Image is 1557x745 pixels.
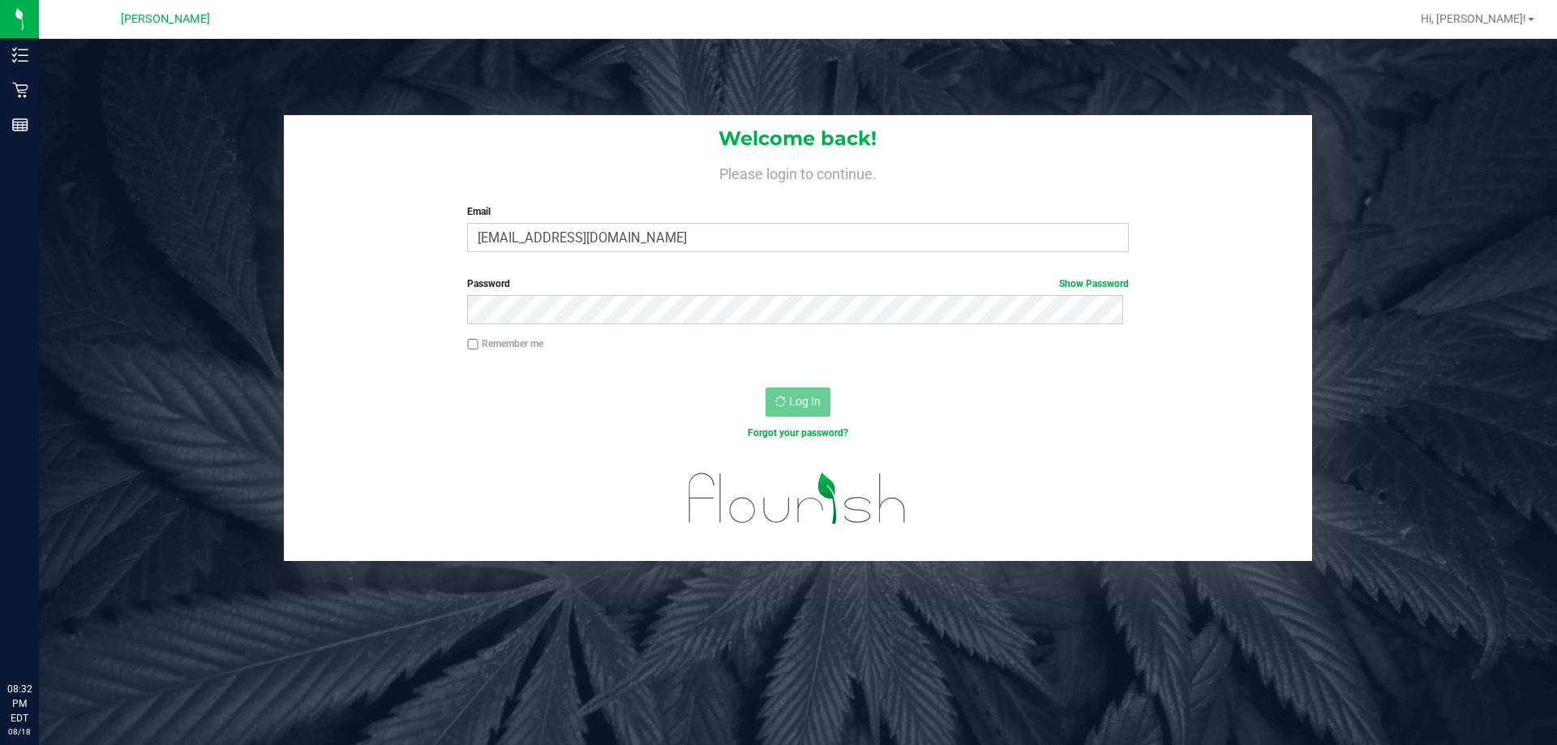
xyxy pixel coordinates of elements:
[789,395,821,408] span: Log In
[284,128,1312,149] h1: Welcome back!
[12,47,28,63] inline-svg: Inventory
[748,427,848,439] a: Forgot your password?
[7,726,32,738] p: 08/18
[284,162,1312,182] h4: Please login to continue.
[1421,12,1526,25] span: Hi, [PERSON_NAME]!
[1059,278,1129,289] a: Show Password
[669,457,926,540] img: flourish_logo.svg
[467,336,543,351] label: Remember me
[121,12,210,26] span: [PERSON_NAME]
[467,339,478,350] input: Remember me
[12,82,28,98] inline-svg: Retail
[12,117,28,133] inline-svg: Reports
[467,278,510,289] span: Password
[467,204,1128,219] label: Email
[766,387,830,417] button: Log In
[7,682,32,726] p: 08:32 PM EDT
